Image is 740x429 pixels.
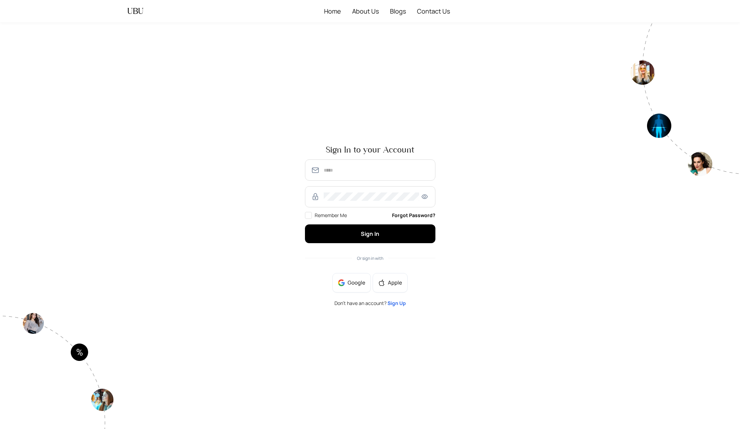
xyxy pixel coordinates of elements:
span: Remember Me [315,212,347,218]
span: Don’t have an account? [334,301,406,306]
span: eye [420,193,429,200]
button: appleApple [373,273,408,292]
img: RzWbU6KsXbv8M5bTtlu7p38kHlzSfb4MlcTUAAAAASUVORK5CYII= [311,192,320,201]
img: SmmOVPU3il4LzjOz1YszJ8A9TzvK+6qU9RAAAAAElFTkSuQmCC [311,166,320,174]
img: google-BnAmSPDJ.png [338,279,345,286]
a: Sign Up [388,300,406,306]
button: Google [332,273,371,292]
span: apple [378,279,385,286]
a: Forgot Password? [392,212,435,219]
button: Sign In [305,224,435,243]
span: Apple [388,279,402,287]
img: authpagecirlce2-Tt0rwQ38.png [630,22,740,176]
span: Sign In to your Account [305,146,435,154]
span: Google [348,279,365,287]
span: Sign In [361,230,379,238]
span: Or sign in with [357,255,383,261]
